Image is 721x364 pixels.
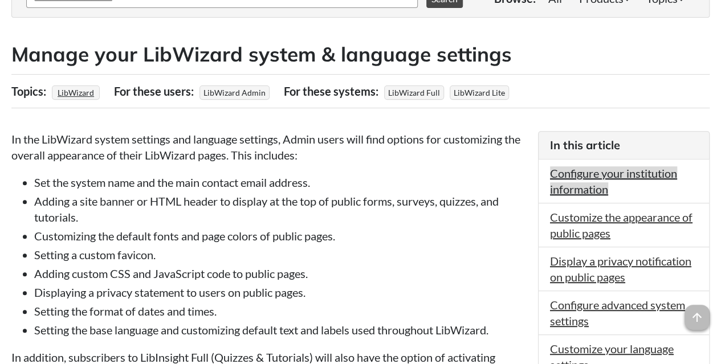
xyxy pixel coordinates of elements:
a: LibWizard [56,84,96,101]
a: arrow_upward [685,306,710,320]
span: LibWizard Lite [450,85,509,100]
span: arrow_upward [685,305,710,330]
a: Configure your institution information [550,166,677,196]
li: Setting the base language and customizing default text and labels used throughout LibWizard. [34,322,527,338]
a: Customize the appearance of public pages [550,210,693,240]
h2: Manage your LibWizard system & language settings [11,40,710,68]
a: Configure advanced system settings [550,298,685,328]
li: Adding a site banner or HTML header to display at the top of public forms, surveys, quizzes, and ... [34,193,527,225]
li: Customizing the default fonts and page colors of public pages. [34,228,527,244]
span: LibWizard Full [384,85,444,100]
div: Topics: [11,80,49,102]
li: Displaying a privacy statement to users on public pages. [34,284,527,300]
li: Setting a custom favicon. [34,247,527,263]
a: Display a privacy notification on public pages [550,254,691,284]
div: For these users: [114,80,197,102]
li: Adding custom CSS and JavaScript code to public pages. [34,265,527,281]
span: LibWizard Admin [199,85,270,100]
li: Setting the format of dates and times. [34,303,527,319]
p: In the LibWizard system settings and language settings, Admin users will find options for customi... [11,131,527,163]
h3: In this article [550,137,698,153]
div: For these systems: [284,80,381,102]
li: Set the system name and the main contact email address. [34,174,527,190]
